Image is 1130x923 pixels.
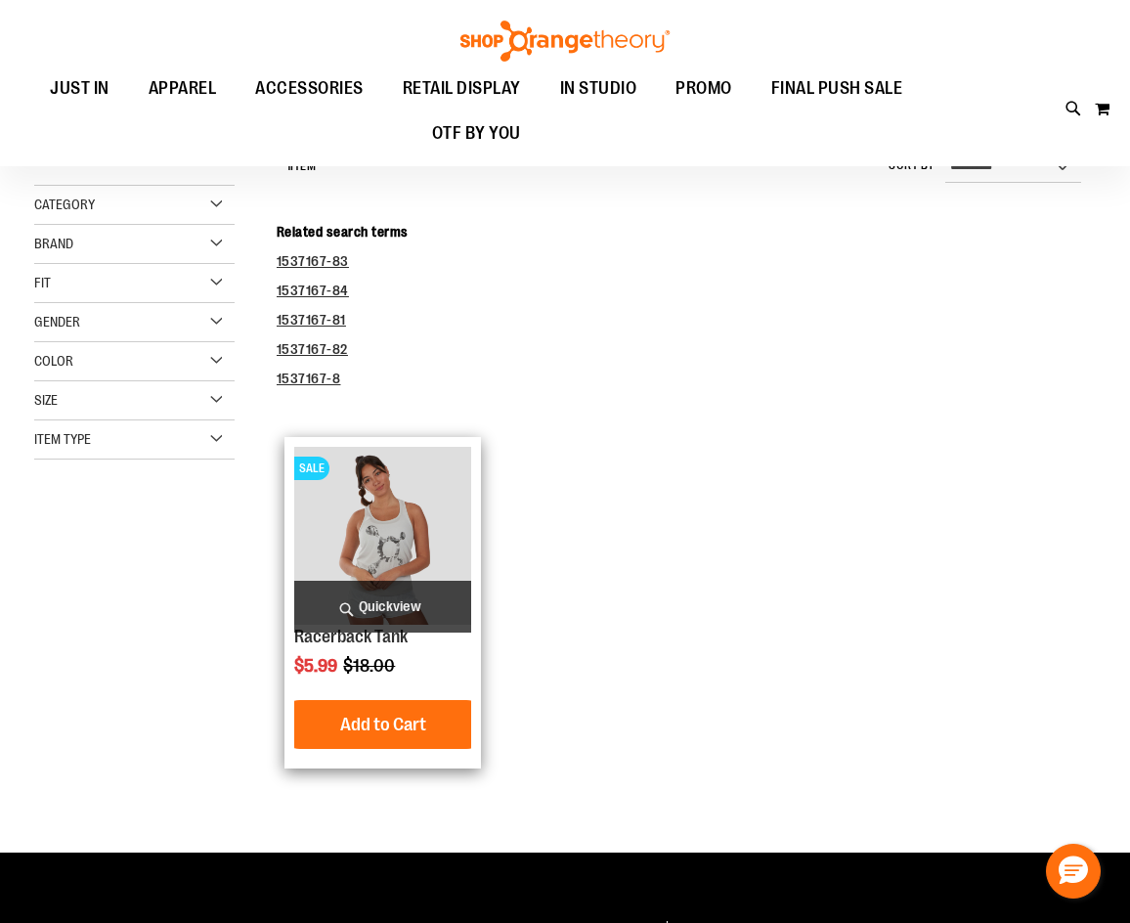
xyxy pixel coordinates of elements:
a: RETAIL DISPLAY [383,66,541,111]
a: OTF BY YOU [413,111,541,156]
span: OTF BY YOU [432,111,521,155]
img: Shop Orangetheory [457,21,673,62]
a: 1537167-83 [277,253,349,269]
span: Add to Cart [340,714,426,735]
span: Brand [34,236,73,251]
a: Quickview [294,581,471,633]
span: Color [34,353,73,369]
span: Size [34,392,58,408]
img: Product image for Racerback Tank [294,447,471,624]
a: 1537167-8 [277,371,341,386]
a: JUST IN [30,66,129,111]
span: PROMO [675,66,732,110]
h2: Item [286,152,317,182]
span: 1 [286,159,291,173]
span: $5.99 [294,656,340,676]
div: product [284,437,481,769]
span: $18.00 [343,656,398,676]
a: FINAL PUSH SALE [752,66,923,111]
dt: Related search terms [277,222,1096,242]
span: RETAIL DISPLAY [403,66,521,110]
a: Racerback Tank [294,627,408,646]
span: Category [34,197,95,212]
a: ACCESSORIES [236,66,383,111]
a: Product image for Racerback TankSALE [294,447,471,627]
span: JUST IN [50,66,109,110]
span: APPAREL [149,66,217,110]
a: IN STUDIO [541,66,657,111]
button: Add to Cart [276,700,491,749]
span: Gender [34,314,80,330]
span: FINAL PUSH SALE [771,66,903,110]
a: APPAREL [129,66,237,111]
a: 1537167-84 [277,283,349,298]
a: 1537167-82 [277,341,348,357]
span: Fit [34,275,51,290]
span: IN STUDIO [560,66,637,110]
button: Hello, have a question? Let’s chat. [1046,844,1101,899]
span: Item Type [34,431,91,447]
a: PROMO [656,66,752,111]
a: 1537167-81 [277,312,346,328]
span: SALE [294,457,329,480]
span: ACCESSORIES [255,66,364,110]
